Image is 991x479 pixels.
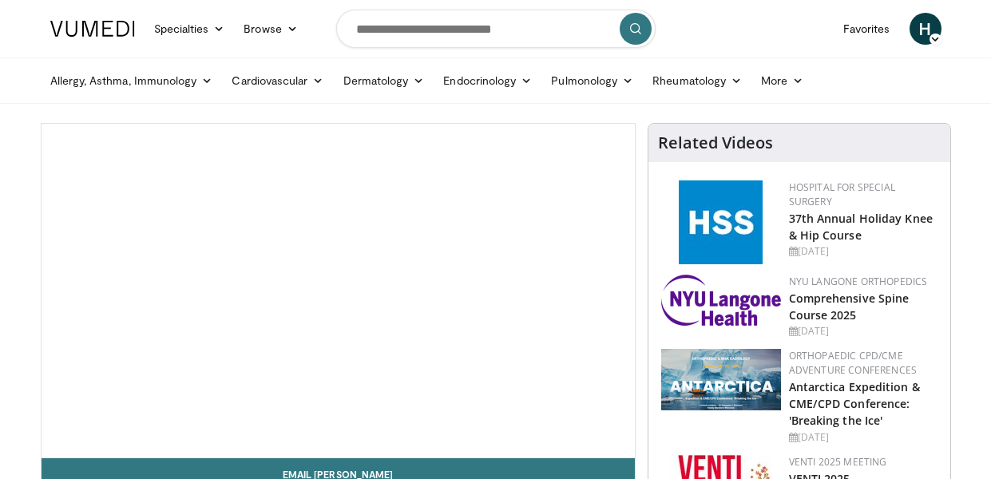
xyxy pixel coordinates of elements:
video-js: Video Player [42,124,635,458]
h4: Related Videos [658,133,773,152]
a: Cardiovascular [222,65,333,97]
a: 37th Annual Holiday Knee & Hip Course [789,211,933,243]
a: Dermatology [334,65,434,97]
div: [DATE] [789,244,937,259]
div: [DATE] [789,324,937,338]
a: Comprehensive Spine Course 2025 [789,291,910,323]
a: Rheumatology [643,65,751,97]
a: Favorites [834,13,900,45]
a: Antarctica Expedition & CME/CPD Conference: 'Breaking the Ice' [789,379,920,428]
a: VENTI 2025 Meeting [789,455,887,469]
a: H [910,13,941,45]
a: Allergy, Asthma, Immunology [41,65,223,97]
img: f5c2b4a9-8f32-47da-86a2-cd262eba5885.gif.150x105_q85_autocrop_double_scale_upscale_version-0.2.jpg [679,180,763,264]
a: Orthopaedic CPD/CME Adventure Conferences [789,349,918,377]
a: Pulmonology [541,65,643,97]
img: 923097bc-eeff-4ced-9ace-206d74fb6c4c.png.150x105_q85_autocrop_double_scale_upscale_version-0.2.png [661,349,781,410]
input: Search topics, interventions [336,10,656,48]
a: Hospital for Special Surgery [789,180,895,208]
a: Specialties [145,13,235,45]
a: NYU Langone Orthopedics [789,275,928,288]
a: Endocrinology [434,65,541,97]
a: More [751,65,813,97]
img: VuMedi Logo [50,21,135,37]
div: [DATE] [789,430,937,445]
img: 196d80fa-0fd9-4c83-87ed-3e4f30779ad7.png.150x105_q85_autocrop_double_scale_upscale_version-0.2.png [661,275,781,326]
a: Browse [234,13,307,45]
